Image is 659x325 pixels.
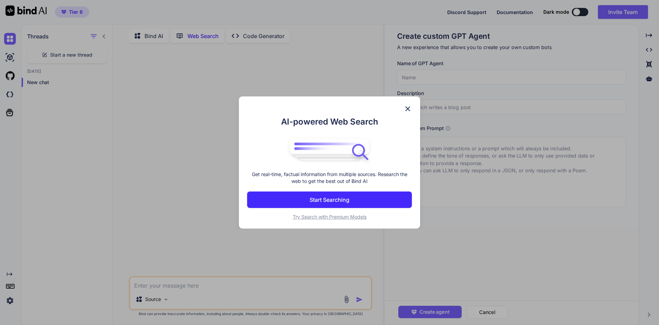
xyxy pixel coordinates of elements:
[247,171,412,185] p: Get real-time, factual information from multiple sources. Research the web to get the best out of...
[285,135,374,164] img: bind logo
[247,191,412,208] button: Start Searching
[404,105,412,113] img: close
[247,116,412,128] h1: AI-powered Web Search
[310,196,349,204] p: Start Searching
[293,214,367,220] span: Try Search with Premium Models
